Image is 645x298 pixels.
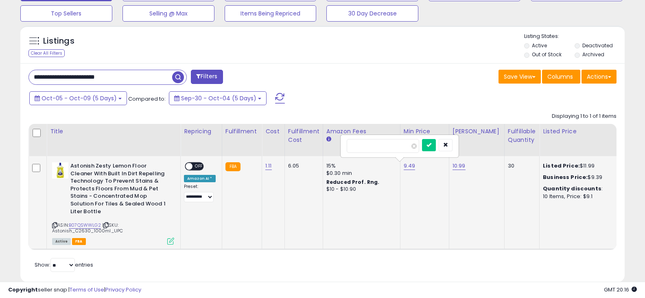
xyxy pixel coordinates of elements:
[69,222,101,229] a: B07QSWWLG2
[50,127,177,136] div: Title
[122,5,214,22] button: Selling @ Max
[184,184,216,202] div: Preset:
[326,5,418,22] button: 30 Day Decrease
[105,286,141,294] a: Privacy Policy
[225,127,258,136] div: Fulfillment
[326,136,331,143] small: Amazon Fees.
[326,162,394,170] div: 15%
[542,70,580,84] button: Columns
[288,162,317,170] div: 6.05
[552,113,617,120] div: Displaying 1 to 1 of 1 items
[508,162,533,170] div: 30
[265,162,272,170] a: 1.11
[265,127,281,136] div: Cost
[225,5,317,22] button: Items Being Repriced
[181,94,256,102] span: Sep-30 - Oct-04 (5 Days)
[543,185,601,192] b: Quantity discounts
[8,286,141,294] div: seller snap | |
[191,70,223,84] button: Filters
[326,186,394,193] div: $10 - $10.90
[326,170,394,177] div: $0.30 min
[169,91,267,105] button: Sep-30 - Oct-04 (5 Days)
[453,162,466,170] a: 10.99
[52,238,71,245] span: All listings currently available for purchase on Amazon
[72,238,86,245] span: FBA
[42,94,117,102] span: Oct-05 - Oct-09 (5 Days)
[35,261,93,269] span: Show: entries
[543,174,610,181] div: $9.39
[8,286,38,294] strong: Copyright
[404,127,446,136] div: Min Price
[524,33,625,40] p: Listing States:
[543,185,610,192] div: :
[532,51,562,58] label: Out of Stock
[532,42,547,49] label: Active
[225,162,241,171] small: FBA
[543,173,588,181] b: Business Price:
[326,127,397,136] div: Amazon Fees
[604,286,637,294] span: 2025-10-9 20:16 GMT
[543,162,580,170] b: Listed Price:
[543,193,610,200] div: 10 Items, Price: $9.1
[582,51,604,58] label: Archived
[453,127,501,136] div: [PERSON_NAME]
[128,95,166,103] span: Compared to:
[20,5,112,22] button: Top Sellers
[29,91,127,105] button: Oct-05 - Oct-09 (5 Days)
[547,73,573,81] span: Columns
[70,162,169,217] b: Astonish Zesty Lemon Floor Cleaner With Built In Dirt Repelling Technology To Prevent Stains & Pr...
[543,127,613,136] div: Listed Price
[582,42,613,49] label: Deactivated
[70,286,104,294] a: Terms of Use
[52,222,123,234] span: | SKU: Astonish_C2630_1000ml_UPC
[192,163,206,170] span: OFF
[508,127,536,144] div: Fulfillable Quantity
[43,35,74,47] h5: Listings
[288,127,319,144] div: Fulfillment Cost
[326,179,380,185] b: Reduced Prof. Rng.
[499,70,541,84] button: Save View
[404,162,415,170] a: 9.49
[28,49,65,57] div: Clear All Filters
[52,162,68,179] img: 31Na4TveIDL._SL40_.jpg
[184,127,219,136] div: Repricing
[543,162,610,170] div: $11.99
[184,175,216,182] div: Amazon AI *
[52,162,174,244] div: ASIN:
[582,70,617,84] button: Actions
